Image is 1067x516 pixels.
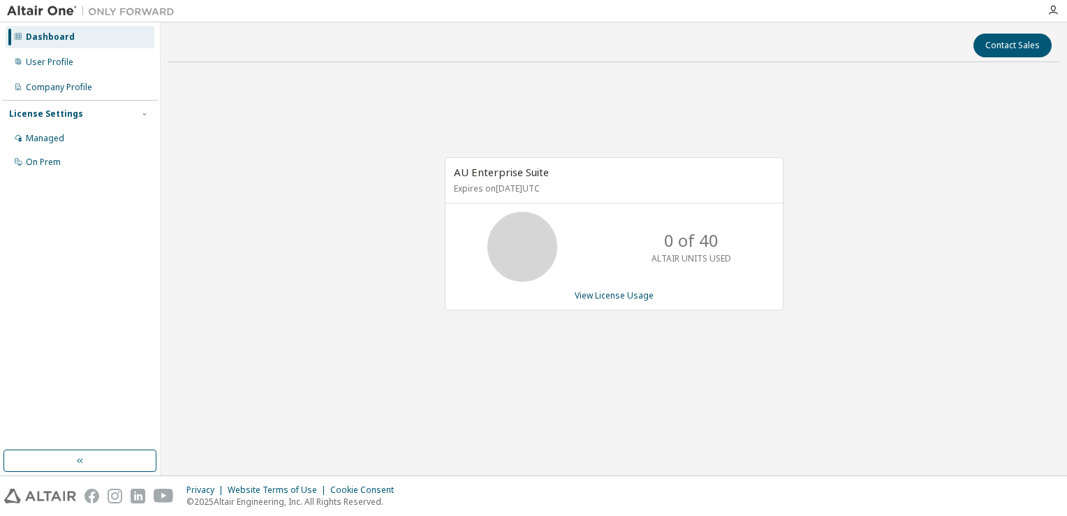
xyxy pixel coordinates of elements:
[228,485,330,496] div: Website Terms of Use
[575,289,654,301] a: View License Usage
[154,489,174,503] img: youtube.svg
[26,133,64,144] div: Managed
[26,157,61,168] div: On Prem
[454,165,549,179] span: AU Enterprise Suite
[9,108,83,120] div: License Settings
[7,4,182,18] img: Altair One
[26,82,92,93] div: Company Profile
[652,252,731,264] p: ALTAIR UNITS USED
[108,489,122,503] img: instagram.svg
[26,57,73,68] div: User Profile
[454,182,771,194] p: Expires on [DATE] UTC
[186,485,228,496] div: Privacy
[186,496,402,508] p: © 2025 Altair Engineering, Inc. All Rights Reserved.
[664,229,719,252] p: 0 of 40
[330,485,402,496] div: Cookie Consent
[973,34,1052,57] button: Contact Sales
[4,489,76,503] img: altair_logo.svg
[131,489,145,503] img: linkedin.svg
[84,489,99,503] img: facebook.svg
[26,31,75,43] div: Dashboard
